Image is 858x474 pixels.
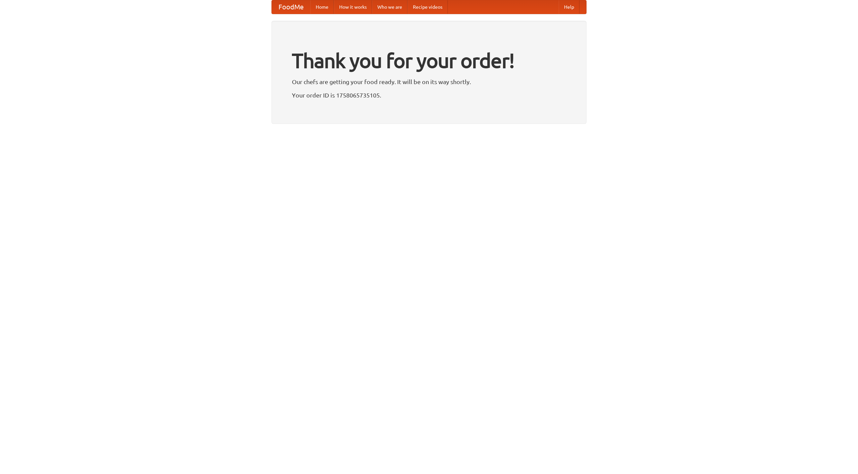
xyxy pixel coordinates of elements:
a: How it works [334,0,372,14]
a: Help [559,0,579,14]
a: Who we are [372,0,408,14]
a: FoodMe [272,0,310,14]
a: Recipe videos [408,0,448,14]
h1: Thank you for your order! [292,45,566,77]
p: Our chefs are getting your food ready. It will be on its way shortly. [292,77,566,87]
a: Home [310,0,334,14]
p: Your order ID is 1758065735105. [292,90,566,100]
